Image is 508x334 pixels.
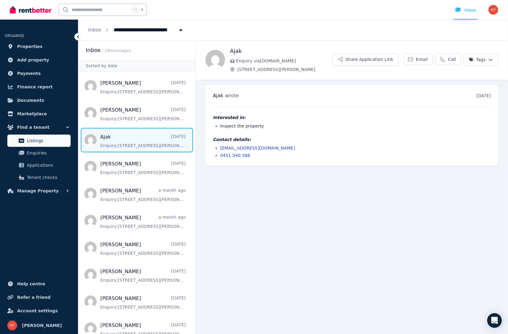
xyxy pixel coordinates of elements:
a: Marketplace [5,108,73,120]
a: Listings [7,135,71,147]
li: Inspect the property [220,123,491,129]
div: Inbox [455,7,476,13]
a: [PERSON_NAME]a month agoEnquiry:[STREET_ADDRESS][PERSON_NAME]. [100,214,186,229]
span: [PERSON_NAME] [22,322,62,329]
button: Find a tenant [5,121,73,133]
span: ORGANISE [5,34,24,38]
span: Tags [469,57,486,63]
a: [PERSON_NAME][DATE]Enquiry:[STREET_ADDRESS][PERSON_NAME]. [100,80,186,95]
span: Finance report [17,83,53,91]
span: Refer a friend [17,294,50,301]
span: Marketplace [17,110,47,117]
img: RentBetter [10,5,51,14]
span: Applications [27,161,68,169]
a: Ajak[DATE]Enquiry:[STREET_ADDRESS][PERSON_NAME]. [100,133,186,149]
a: Add property [5,54,73,66]
a: Finance report [5,81,73,93]
a: 0451 540 586 [220,153,250,158]
a: [PERSON_NAME][DATE]Enquiry:[STREET_ADDRESS][PERSON_NAME]. [100,241,186,256]
time: [DATE] [476,93,491,98]
span: Find a tenant [17,124,50,131]
a: Inbox [88,27,102,33]
nav: Breadcrumb [78,20,194,40]
a: Tenant checks [7,171,71,184]
img: Ajak [206,50,225,69]
div: Sorted by date [78,60,195,72]
a: Call [436,54,461,65]
span: Add property [17,56,49,64]
a: [PERSON_NAME][DATE]Enquiry:[STREET_ADDRESS][PERSON_NAME]. [100,106,186,122]
a: Applications [7,159,71,171]
a: [PERSON_NAME][DATE]Enquiry:[STREET_ADDRESS][PERSON_NAME]. [100,160,186,176]
span: Tenant checks [27,174,68,181]
a: Documents [5,94,73,106]
span: Call [448,56,456,62]
span: Enquiries [27,149,68,157]
h1: Ajak [230,47,332,55]
button: Share Application Link [332,54,399,66]
a: Email [403,54,433,65]
button: Tags [464,54,498,66]
a: [EMAIL_ADDRESS][DOMAIN_NAME] [220,146,295,150]
a: Help centre [5,278,73,290]
a: [PERSON_NAME]a month agoEnquiry:[STREET_ADDRESS][PERSON_NAME]. [100,187,186,202]
a: Properties [5,40,73,53]
span: Account settings [17,307,58,314]
img: Khanh Pham [488,5,498,15]
a: Payments [5,67,73,80]
span: Email [416,56,428,62]
span: k [141,7,143,12]
h4: Interested in: [213,114,491,121]
span: Properties [17,43,43,50]
span: Manage Property [17,187,59,195]
a: Enquiries [7,147,71,159]
img: Khanh Pham [7,321,17,330]
span: Help centre [17,280,45,288]
span: 18 message s [104,48,131,53]
div: Open Intercom Messenger [487,313,502,328]
span: Enquiry via [DOMAIN_NAME] [236,58,332,64]
a: [PERSON_NAME][DATE]Enquiry:[STREET_ADDRESS][PERSON_NAME]. [100,268,186,283]
a: [PERSON_NAME][DATE]Enquiry:[STREET_ADDRESS][PERSON_NAME]. [100,295,186,310]
span: Payments [17,70,41,77]
span: Listings [27,137,68,144]
span: Documents [17,97,44,104]
span: [STREET_ADDRESS][PERSON_NAME] [237,66,332,72]
a: Account settings [5,305,73,317]
button: Manage Property [5,185,73,197]
span: wrote [225,93,239,98]
h4: Contact details: [213,136,491,143]
span: Ajak [213,93,223,98]
a: Refer a friend [5,291,73,303]
h2: Inbox [86,46,101,54]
